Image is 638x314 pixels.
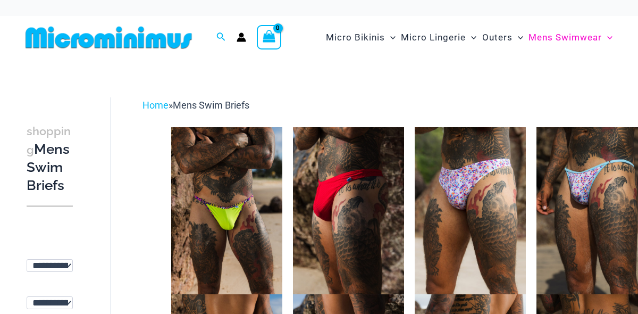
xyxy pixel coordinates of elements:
[142,100,169,111] a: Home
[513,24,523,51] span: Menu Toggle
[415,127,526,294] img: Coral Coast Fireworks 005 Thong 01
[216,31,226,44] a: Search icon link
[482,24,513,51] span: Outers
[528,24,602,51] span: Mens Swimwear
[602,24,612,51] span: Menu Toggle
[237,32,246,42] a: Account icon link
[257,25,281,49] a: View Shopping Cart, empty
[385,24,396,51] span: Menu Toggle
[326,24,385,51] span: Micro Bikinis
[27,259,73,272] select: wpc-taxonomy-pa_color-745997
[293,127,404,294] img: Coral Coast Red Spot 005 Thong 11
[27,296,73,309] select: wpc-taxonomy-pa_fabric-type-745998
[27,122,73,195] h3: Mens Swim Briefs
[21,26,196,49] img: MM SHOP LOGO FLAT
[323,21,398,54] a: Micro BikinisMenu ToggleMenu Toggle
[480,21,526,54] a: OutersMenu ToggleMenu Toggle
[142,100,249,111] span: »
[401,24,466,51] span: Micro Lingerie
[171,127,282,294] img: Cable Beach Coastal Bliss 004 Thong 04
[173,100,249,111] span: Mens Swim Briefs
[27,125,71,156] span: shopping
[322,20,617,55] nav: Site Navigation
[526,21,615,54] a: Mens SwimwearMenu ToggleMenu Toggle
[466,24,476,51] span: Menu Toggle
[398,21,479,54] a: Micro LingerieMenu ToggleMenu Toggle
